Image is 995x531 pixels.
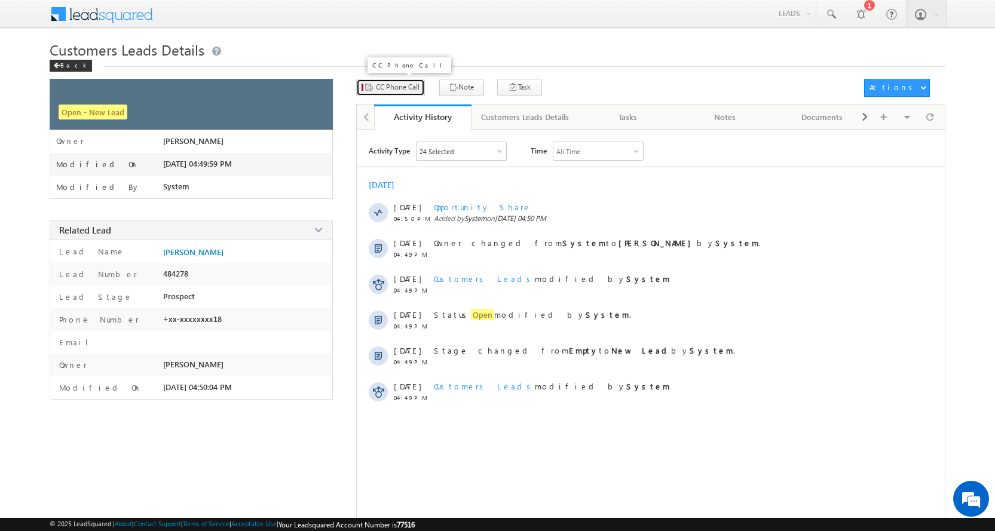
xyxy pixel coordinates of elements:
[464,214,486,223] span: System
[715,238,759,248] strong: System
[56,382,142,392] label: Modified On
[394,287,430,294] span: 04:49 PM
[556,148,580,155] div: All Time
[495,214,546,223] span: [DATE] 04:50 PM
[56,360,87,370] label: Owner
[481,110,569,124] div: Customers Leads Details
[434,202,531,212] span: Opportunity Share
[626,381,670,391] strong: System
[434,381,670,391] span: modified by
[870,82,917,93] div: Actions
[434,274,670,284] span: modified by
[531,142,547,159] span: Time
[690,345,733,355] strong: System
[439,79,484,96] button: Note
[369,142,410,159] span: Activity Type
[50,60,92,72] div: Back
[394,309,421,320] span: [DATE]
[163,382,232,392] span: [DATE] 04:50:04 PM
[163,159,232,168] span: [DATE] 04:49:59 PM
[677,105,774,130] a: Notes
[394,323,430,330] span: 04:49 PM
[163,182,189,191] span: System
[864,79,930,97] button: Actions
[163,136,224,146] span: [PERSON_NAME]
[394,381,421,391] span: [DATE]
[163,314,222,324] span: +xx-xxxxxxxx18
[394,345,421,355] span: [DATE]
[163,291,195,301] span: Prospect
[580,105,677,130] a: Tasks
[434,274,535,284] span: Customers Leads
[626,274,670,284] strong: System
[394,238,421,248] span: [DATE]
[56,314,139,324] label: Phone Number
[471,309,494,320] span: Open
[56,246,125,256] label: Lead Name
[163,269,188,278] span: 484278
[434,238,761,248] span: Owner changed from to by .
[434,345,735,355] span: Stage changed from to by .
[774,105,871,130] a: Documents
[56,136,84,146] label: Owner
[497,79,542,96] button: Task
[687,110,764,124] div: Notes
[59,224,111,236] span: Related Lead
[50,40,204,59] span: Customers Leads Details
[383,111,463,122] div: Activity History
[394,274,421,284] span: [DATE]
[59,105,127,119] span: Open - New Lead
[394,251,430,258] span: 04:49 PM
[134,520,181,527] a: Contact Support
[394,358,430,366] span: 04:49 PM
[278,520,415,529] span: Your Leadsquared Account Number is
[50,520,415,529] span: © 2025 LeadSquared | | | | |
[783,110,861,124] div: Documents
[611,345,671,355] strong: New Lead
[356,79,425,96] button: CC Phone Call
[434,309,631,320] span: Status modified by .
[163,360,224,369] span: [PERSON_NAME]
[472,105,580,130] a: Customers Leads Details
[397,520,415,529] span: 77516
[369,179,408,191] div: [DATE]
[56,269,137,279] label: Lead Number
[589,110,666,124] div: Tasks
[434,381,535,391] span: Customers Leads
[56,291,133,302] label: Lead Stage
[569,345,599,355] strong: Empty
[56,159,139,169] label: Modified On
[394,215,430,222] span: 04:50 PM
[394,202,421,212] span: [DATE]
[372,61,446,69] p: CC Phone Call
[562,238,606,248] strong: System
[586,309,629,320] strong: System
[115,520,132,527] a: About
[619,238,697,248] strong: [PERSON_NAME]
[420,148,454,155] div: 24 Selected
[374,105,472,130] a: Activity History
[417,142,506,160] div: Owner Changed,Status Changed,Stage Changed,Source Changed,Notes & 19 more..
[394,394,430,401] span: 04:49 PM
[183,520,229,527] a: Terms of Service
[231,520,277,527] a: Acceptable Use
[434,214,895,223] span: Added by on
[376,82,420,93] span: CC Phone Call
[163,247,224,257] a: [PERSON_NAME]
[56,182,140,192] label: Modified By
[56,337,97,347] label: Email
